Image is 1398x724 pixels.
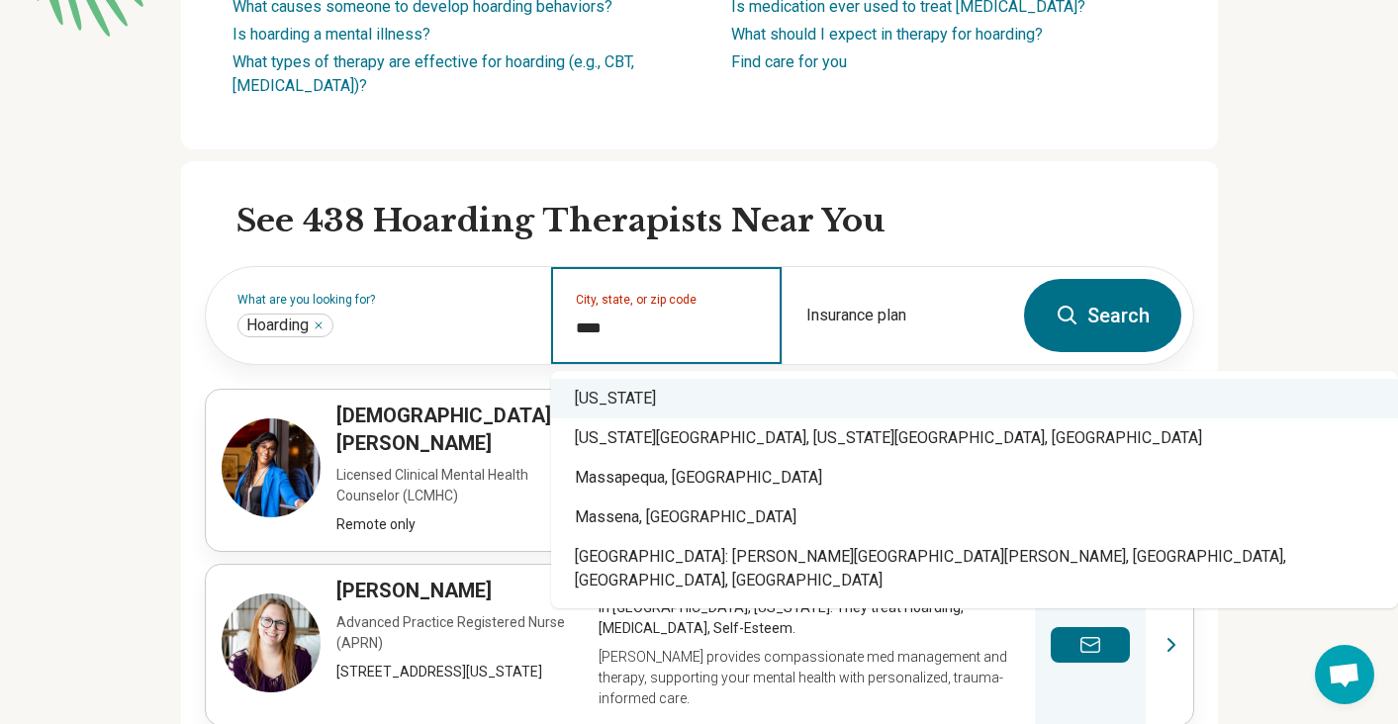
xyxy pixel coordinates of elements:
[246,316,309,335] span: Hoarding
[1315,645,1374,704] div: Open chat
[237,314,333,337] div: Hoarding
[551,537,1398,600] div: [GEOGRAPHIC_DATA]: [PERSON_NAME][GEOGRAPHIC_DATA][PERSON_NAME], [GEOGRAPHIC_DATA], [GEOGRAPHIC_DA...
[551,418,1398,458] div: [US_STATE][GEOGRAPHIC_DATA], [US_STATE][GEOGRAPHIC_DATA], [GEOGRAPHIC_DATA]
[313,319,325,331] button: Hoarding
[237,294,527,306] label: What are you looking for?
[233,52,634,95] a: What types of therapy are effective for hoarding (e.g., CBT, [MEDICAL_DATA])?
[1024,279,1181,352] button: Search
[551,371,1398,608] div: Suggestions
[236,201,1194,242] h2: See 438 Hoarding Therapists Near You
[731,25,1043,44] a: What should I expect in therapy for hoarding?
[731,52,847,71] a: Find care for you
[551,498,1398,537] div: Massena, [GEOGRAPHIC_DATA]
[551,379,1398,418] div: [US_STATE]
[1051,627,1130,663] button: Send a message
[233,25,430,44] a: Is hoarding a mental illness?
[551,458,1398,498] div: Massapequa, [GEOGRAPHIC_DATA]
